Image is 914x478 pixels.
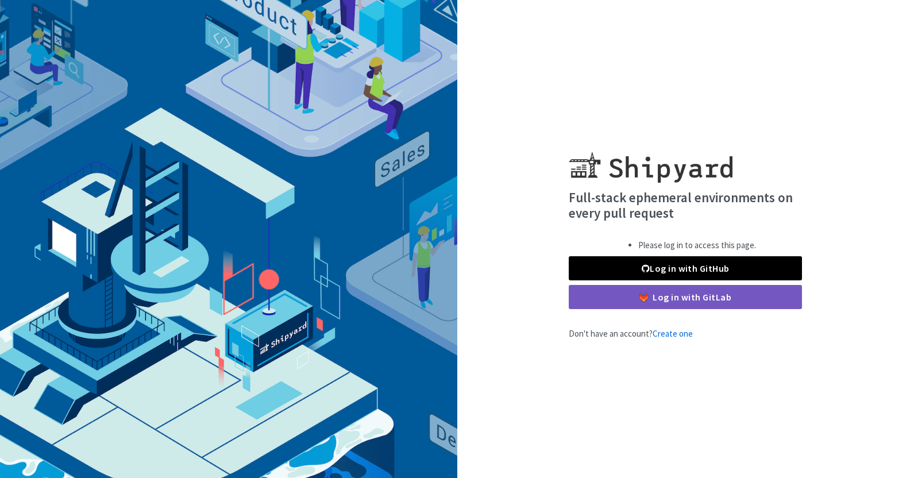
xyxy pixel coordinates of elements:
a: Create one [653,328,693,339]
img: Shipyard logo [569,138,732,183]
h4: Full-stack ephemeral environments on every pull request [569,190,802,221]
img: gitlab-color.svg [639,293,648,302]
li: Please log in to access this page. [638,239,756,252]
span: Don't have an account? [569,328,693,339]
a: Log in with GitHub [569,256,802,280]
a: Log in with GitLab [569,285,802,309]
